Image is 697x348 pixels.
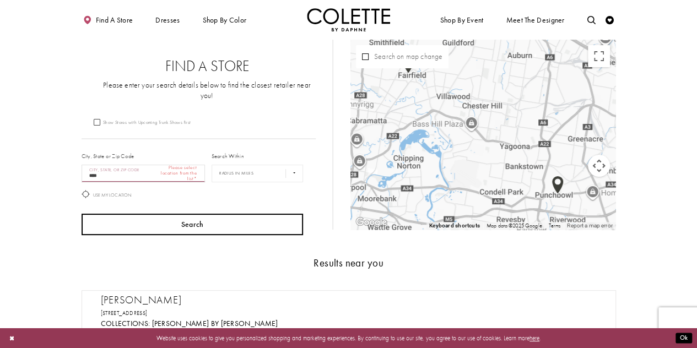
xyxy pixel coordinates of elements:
[96,16,133,24] span: Find a store
[549,222,561,229] a: Terms (opens in new tab)
[585,8,598,31] a: Toggle search
[353,215,390,230] a: Open this area in Google Maps (opens a new window)
[152,319,278,328] a: Visit Colette by Daphne page - Opens in new tab
[82,165,206,182] input: City, State, or ZIP Code
[588,45,610,67] button: Toggle fullscreen view
[529,334,539,342] a: here
[307,8,391,31] img: Colette by Daphne
[429,222,480,230] button: Keyboard shortcuts
[155,16,180,24] span: Dresses
[82,214,304,235] button: Search
[82,8,135,31] a: Find a store
[101,309,148,317] a: Opens in new tab
[82,152,134,160] label: City, State or Zip Code
[504,8,567,31] a: Meet the designer
[353,215,390,230] img: Google
[101,319,150,328] span: Collections:
[98,80,316,101] p: Please enter your search details below to find the closest retailer near you!
[487,222,542,229] span: Map data ©2025 Google
[440,16,484,24] span: Shop By Event
[676,333,692,344] button: Submit Dialog
[567,222,612,229] a: Report a map error
[201,8,248,31] span: Shop by color
[202,16,246,24] span: Shop by color
[60,333,637,344] p: Website uses cookies to give you personalized shopping and marketing experiences. By continuing t...
[153,8,182,31] span: Dresses
[5,331,19,346] button: Close Dialog
[212,165,304,182] select: Radius In Miles
[101,294,605,307] h2: [PERSON_NAME]
[98,58,316,74] h2: Find a Store
[506,16,564,24] span: Meet the designer
[212,152,244,160] label: Search Within
[82,258,616,269] h3: Results near you
[588,155,610,177] button: Map camera controls
[350,40,616,230] div: Map with store locations
[603,8,616,31] a: Check Wishlist
[307,8,391,31] a: Visit Home Page
[438,8,485,31] span: Shop By Event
